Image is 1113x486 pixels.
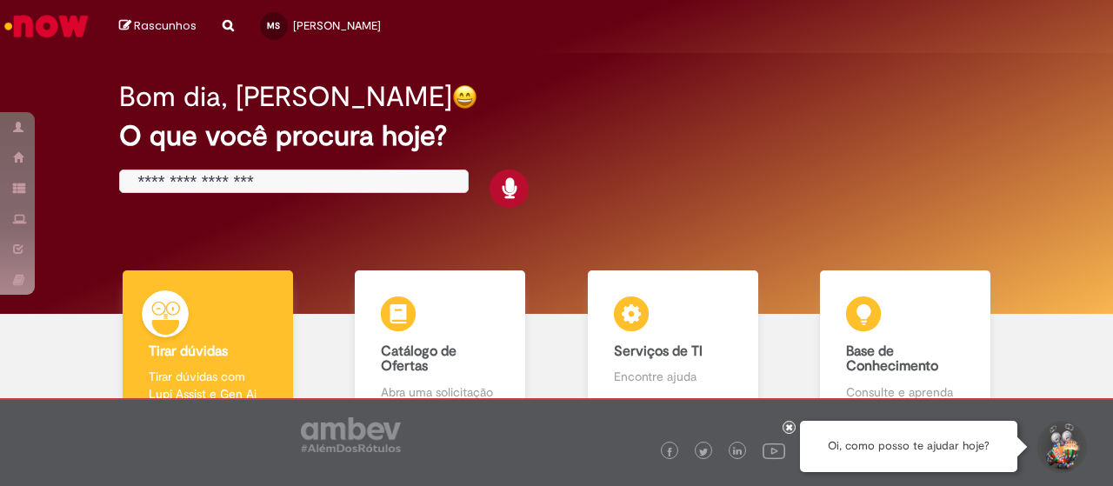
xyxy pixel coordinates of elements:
img: logo_footer_twitter.png [699,448,708,456]
p: Tirar dúvidas com Lupi Assist e Gen Ai [149,368,267,403]
img: happy-face.png [452,84,477,110]
span: [PERSON_NAME] [293,18,381,33]
a: Catálogo de Ofertas Abra uma solicitação [324,270,557,421]
b: Base de Conhecimento [846,343,938,376]
button: Iniciar Conversa de Suporte [1035,421,1087,473]
a: Tirar dúvidas Tirar dúvidas com Lupi Assist e Gen Ai [91,270,324,421]
img: logo_footer_youtube.png [763,439,785,462]
span: Rascunhos [134,17,197,34]
b: Catálogo de Ofertas [381,343,457,376]
p: Encontre ajuda [614,368,732,385]
img: logo_footer_linkedin.png [733,447,742,457]
b: Serviços de TI [614,343,703,360]
h2: O que você procura hoje? [119,121,993,151]
img: logo_footer_facebook.png [665,448,674,456]
p: Abra uma solicitação [381,383,499,401]
img: ServiceNow [2,9,91,43]
p: Consulte e aprenda [846,383,964,401]
div: Oi, como posso te ajudar hoje? [800,421,1017,472]
b: Tirar dúvidas [149,343,228,360]
a: Rascunhos [119,18,197,35]
span: MS [267,20,280,31]
img: logo_footer_ambev_rotulo_gray.png [301,417,401,452]
a: Base de Conhecimento Consulte e aprenda [790,270,1023,421]
a: Serviços de TI Encontre ajuda [556,270,790,421]
h2: Bom dia, [PERSON_NAME] [119,82,452,112]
